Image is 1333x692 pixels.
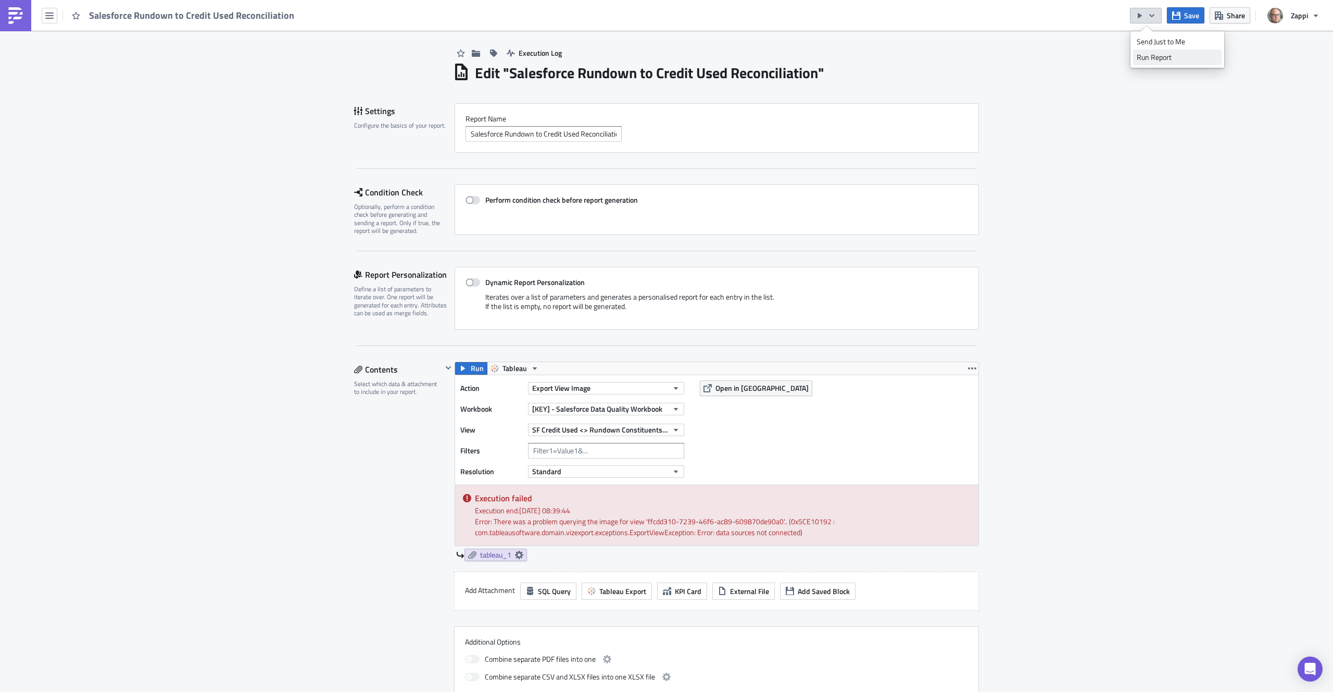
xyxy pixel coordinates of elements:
[89,9,295,21] span: Salesforce Rundown to Credit Used Reconciliation
[528,382,684,394] button: Export View Image
[354,121,448,129] div: Configure the basics of your report.
[464,549,527,561] a: tableau_1
[532,382,590,393] span: Export View Image
[520,583,576,600] button: SQL Query
[7,7,24,24] img: PushMetrics
[354,362,442,377] div: Contents
[532,466,561,477] span: Standard
[485,277,585,288] strong: Dynamic Report Personalization
[460,464,523,479] label: Resolution
[460,443,523,459] label: Filters
[582,583,652,600] button: Tableau Export
[1266,7,1284,24] img: Avatar
[442,362,455,374] button: Hide content
[730,586,769,597] span: External File
[480,550,511,560] span: tableau_1
[455,362,487,375] button: Run
[528,424,684,436] button: SF Credit Used <> Rundown Constituents - Details
[460,422,523,438] label: View
[519,47,562,58] span: Execution Log
[528,465,684,478] button: Standard
[460,380,523,396] label: Action
[538,586,571,597] span: SQL Query
[501,45,567,61] button: Execution Log
[1227,10,1245,21] span: Share
[1137,52,1218,63] div: Run Report
[354,103,455,119] div: Settings
[715,382,809,393] span: Open in [GEOGRAPHIC_DATA]
[354,285,448,317] div: Define a list of parameters to iterate over. One report will be generated for each entry. Attribu...
[1298,657,1323,682] div: Open Intercom Messenger
[354,267,455,282] div: Report Personalization
[502,362,527,375] span: Tableau
[465,583,515,598] label: Add Attachment
[487,362,543,375] button: Tableau
[780,583,856,600] button: Add Saved Block
[700,380,812,396] button: Open in [GEOGRAPHIC_DATA]
[354,184,455,200] div: Condition Check
[460,401,523,417] label: Workbook
[712,583,775,600] button: External File
[475,516,971,538] div: Error: There was a problem querying the image for view 'ffcdd310-7239-46f6-ac89-609870de90a0'.. (...
[657,583,707,600] button: KPI Card
[471,362,484,375] span: Run
[485,671,655,683] span: Combine separate CSV and XLSX files into one XLSX file
[475,494,971,502] h5: Execution failed
[354,203,448,235] div: Optionally, perform a condition check before generating and sending a report. Only if true, the r...
[4,4,497,13] body: Rich Text Area. Press ALT-0 for help.
[528,443,684,459] input: Filter1=Value1&...
[1137,36,1218,47] div: Send Just to Me
[485,194,638,205] strong: Perform condition check before report generation
[485,653,596,665] span: Combine separate PDF files into one
[1261,4,1325,27] button: Zappi
[466,114,968,123] label: Report Nam﻿e
[465,637,968,647] label: Additional Options
[1184,10,1199,21] span: Save
[532,403,662,414] span: [KEY] - Salesforce Data Quality Workbook
[1210,7,1250,23] button: Share
[475,64,824,82] h1: Edit " Salesforce Rundown to Credit Used Reconciliation "
[354,380,442,396] div: Select which data & attachment to include in your report.
[1291,10,1308,21] span: Zappi
[532,424,668,435] span: SF Credit Used <> Rundown Constituents - Details
[798,586,850,597] span: Add Saved Block
[528,403,684,415] button: [KEY] - Salesforce Data Quality Workbook
[475,505,971,516] div: Execution end: [DATE] 08:39:44
[1167,7,1204,23] button: Save
[599,586,646,597] span: Tableau Export
[675,586,701,597] span: KPI Card
[466,292,968,319] div: Iterates over a list of parameters and generates a personalised report for each entry in the list...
